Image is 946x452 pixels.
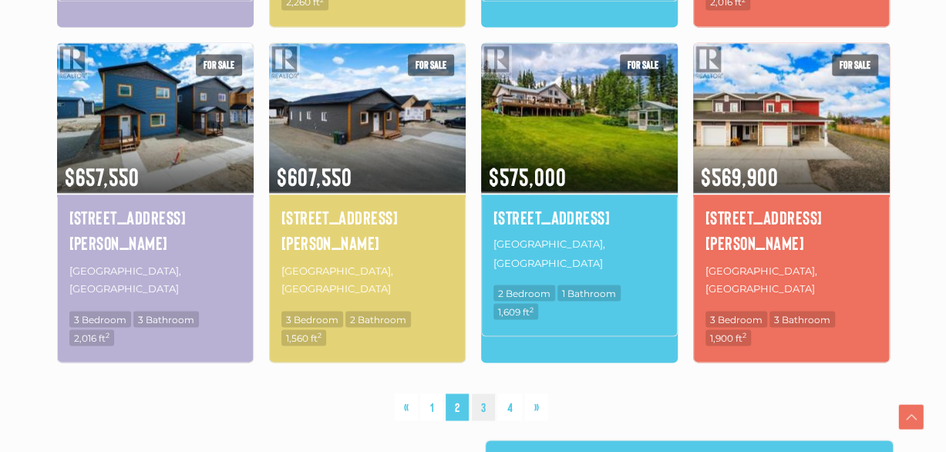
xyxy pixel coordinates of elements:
[408,54,454,76] span: For sale
[69,311,131,327] span: 3 Bedroom
[769,311,835,327] span: 3 Bathroom
[446,393,469,420] span: 2
[281,260,453,299] p: [GEOGRAPHIC_DATA], [GEOGRAPHIC_DATA]
[472,393,495,420] a: 3
[395,393,418,420] a: «
[493,234,665,273] p: [GEOGRAPHIC_DATA], [GEOGRAPHIC_DATA]
[705,260,877,299] p: [GEOGRAPHIC_DATA], [GEOGRAPHIC_DATA]
[525,393,548,420] a: »
[493,204,665,231] a: [STREET_ADDRESS]
[530,305,534,313] sup: 2
[693,40,890,194] img: 1-19 BAILEY PLACE, Whitehorse, Yukon
[498,393,522,420] a: 4
[705,204,877,256] a: [STREET_ADDRESS][PERSON_NAME]
[57,142,254,193] span: $657,550
[269,40,466,194] img: 26 BERYL PLACE, Whitehorse, Yukon
[557,285,621,301] span: 1 Bathroom
[281,204,453,256] a: [STREET_ADDRESS][PERSON_NAME]
[69,204,241,256] a: [STREET_ADDRESS][PERSON_NAME]
[832,54,878,76] span: For sale
[281,329,326,346] span: 1,560 ft
[133,311,199,327] span: 3 Bathroom
[196,54,242,76] span: For sale
[269,142,466,193] span: $607,550
[693,142,890,193] span: $569,900
[493,303,538,319] span: 1,609 ft
[481,142,678,193] span: $575,000
[620,54,666,76] span: For sale
[742,330,746,339] sup: 2
[106,330,109,339] sup: 2
[420,393,443,420] a: 1
[69,260,241,299] p: [GEOGRAPHIC_DATA], [GEOGRAPHIC_DATA]
[69,329,114,346] span: 2,016 ft
[493,285,555,301] span: 2 Bedroom
[481,40,678,194] img: 52 LAKEVIEW ROAD, Whitehorse South, Yukon
[57,40,254,194] img: 24 BERYL PLACE, Whitehorse, Yukon
[281,311,343,327] span: 3 Bedroom
[705,329,751,346] span: 1,900 ft
[318,330,322,339] sup: 2
[705,311,767,327] span: 3 Bedroom
[345,311,411,327] span: 2 Bathroom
